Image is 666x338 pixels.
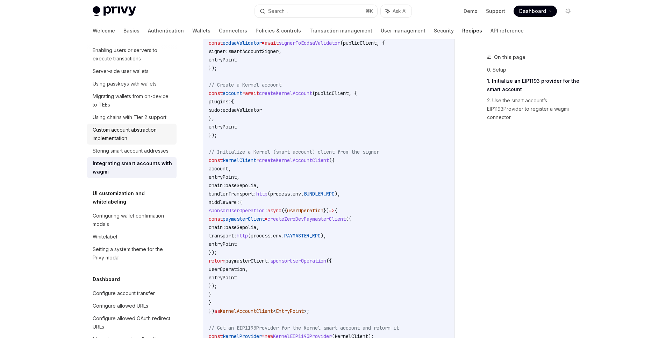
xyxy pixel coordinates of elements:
a: Authentication [148,22,184,39]
span: publicClient [315,90,349,96]
a: Transaction management [309,22,372,39]
span: signerToEcdsaValidator [279,40,340,46]
span: KernelAccountClient [220,308,273,314]
div: Whitelabel [93,233,117,241]
span: chain: [209,224,225,230]
span: signer: [209,48,228,54]
span: . [270,233,273,239]
span: paymasterClient [223,216,265,222]
span: userOperation [287,207,323,214]
span: ( [340,40,343,46]
a: Migrating wallets from on-device to TEEs [87,90,177,111]
a: Welcome [93,22,115,39]
span: BUNDLER_RPC [304,191,335,197]
span: smartAccountSigner [228,48,279,54]
span: publicClient [343,40,377,46]
span: , [228,166,231,172]
span: => [329,207,335,214]
span: const [209,216,223,222]
span: , [256,182,259,189]
span: baseSepolia [225,224,256,230]
span: sudo: [209,107,223,113]
span: const [209,90,223,96]
span: process [251,233,270,239]
span: middleware: [209,199,239,205]
a: Server-side user wallets [87,65,177,78]
span: Ask AI [393,8,407,15]
img: light logo [93,6,136,16]
span: } [209,291,212,297]
span: . [290,191,293,197]
span: entryPoint [209,274,237,281]
span: PAYMASTER_RPC [284,233,321,239]
span: }, [209,115,214,122]
a: Setting a system theme for the Privy modal [87,243,177,264]
span: ({ [281,207,287,214]
span: sponsorUserOperation [270,258,326,264]
a: Whitelabel [87,230,177,243]
span: ( [267,191,270,197]
a: Using chains with Tier 2 support [87,111,177,124]
div: Server-side user wallets [93,67,149,75]
span: >; [304,308,309,314]
span: userOperation [209,266,245,272]
span: = [265,216,267,222]
span: createKernelAccount [259,90,312,96]
span: ecdsaValidator [223,107,262,113]
span: transport: [209,233,237,239]
span: ), [321,233,326,239]
span: }) [209,308,214,314]
span: // Get an EIP1193Provider for the Kernel smart account and return it [209,325,399,331]
span: { [231,98,234,105]
span: // Create a Kernel account [209,82,281,88]
span: , { [349,90,357,96]
span: account [223,90,242,96]
a: Support [486,8,505,15]
h5: UI customization and whitelabeling [93,189,177,206]
span: ( [248,233,251,239]
a: 0. Setup [487,64,579,75]
span: ⌘ K [366,8,373,14]
div: Setting a system theme for the Privy modal [93,245,172,262]
span: // Initialize a Kernel (smart account) client from the signer [209,149,379,155]
span: plugins: [209,98,231,105]
span: }); [209,283,217,289]
a: Configuring wallet confirmation modals [87,210,177,230]
span: ({ [329,157,335,163]
span: , [279,48,281,54]
span: const [209,157,223,163]
button: Toggle dark mode [563,6,574,17]
div: Using chains with Tier 2 support [93,113,166,122]
a: Dashboard [514,6,557,17]
div: Configuring wallet confirmation modals [93,212,172,228]
a: Using passkeys with wallets [87,78,177,90]
span: entryPoint [209,241,237,247]
span: http [256,191,267,197]
div: Storing smart account addresses [93,147,169,155]
span: kernelClient [223,157,256,163]
a: 1. Initialize an EIP1193 provider for the smart account [487,75,579,95]
div: Migrating wallets from on-device to TEEs [93,92,172,109]
span: await [245,90,259,96]
span: }); [209,65,217,71]
span: env [293,191,301,197]
span: = [256,157,259,163]
a: Policies & controls [256,22,301,39]
a: Integrating smart accounts with wagmi [87,157,177,178]
span: }); [209,249,217,256]
div: Using passkeys with wallets [93,80,157,88]
span: . [301,191,304,197]
h5: Dashboard [93,275,120,284]
span: paymasterClient [225,258,267,264]
span: entryPoint [209,174,237,180]
span: env [273,233,281,239]
a: Storing smart account addresses [87,145,177,157]
span: }) [323,207,329,214]
a: Configure allowed OAuth redirect URLs [87,312,177,333]
span: return [209,258,225,264]
div: Configure allowed OAuth redirect URLs [93,314,172,331]
div: Configure account transfer [93,289,155,297]
span: , [245,266,248,272]
div: Integrating smart accounts with wagmi [93,159,172,176]
span: baseSepolia [225,182,256,189]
